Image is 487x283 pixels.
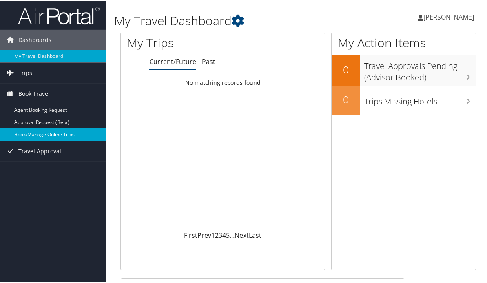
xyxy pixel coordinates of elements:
a: 5 [226,230,230,239]
h2: 0 [332,62,360,76]
span: Trips [18,62,32,82]
h1: My Action Items [332,33,476,51]
span: Dashboards [18,29,51,49]
a: First [184,230,197,239]
span: [PERSON_NAME] [423,12,474,21]
span: Book Travel [18,83,50,103]
a: Prev [197,230,211,239]
a: Last [249,230,261,239]
td: No matching records found [121,75,325,89]
span: Travel Approval [18,140,61,161]
h2: 0 [332,92,360,106]
h3: Travel Approvals Pending (Advisor Booked) [364,55,476,82]
a: Current/Future [149,56,196,65]
a: 1 [211,230,215,239]
h1: My Trips [127,33,234,51]
h3: Trips Missing Hotels [364,91,476,106]
a: Next [235,230,249,239]
a: 0Travel Approvals Pending (Advisor Booked) [332,54,476,85]
span: … [230,230,235,239]
a: 2 [215,230,219,239]
a: 0Trips Missing Hotels [332,86,476,114]
a: Past [202,56,215,65]
h1: My Travel Dashboard [114,11,359,29]
img: airportal-logo.png [18,5,100,24]
a: 3 [219,230,222,239]
a: [PERSON_NAME] [418,4,482,29]
a: 4 [222,230,226,239]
